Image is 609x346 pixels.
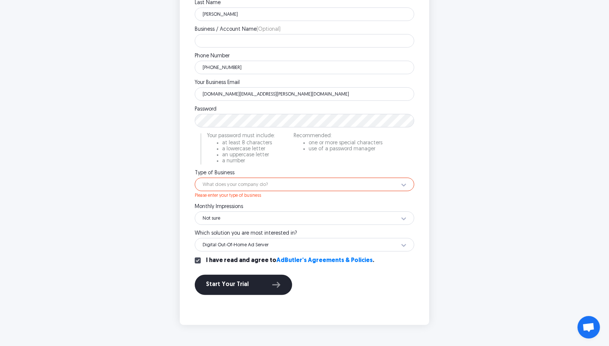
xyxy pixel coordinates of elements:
[206,258,374,264] label: I have read and agree to .
[195,275,292,295] button: Start Your Trial
[222,141,275,146] li: at least 8 characters
[222,147,275,152] li: a lowercase letter
[195,204,414,210] label: Monthly Impressions
[294,133,382,139] p: Recommended:
[222,153,275,158] li: an uppercase letter
[195,191,414,198] div: Please enter your type of business
[276,258,373,264] a: AdButler's Agreements & Policies
[578,316,600,339] div: Open chat
[195,54,414,59] label: Phone Number
[206,280,281,290] div: Start Your Trial
[195,27,414,32] label: Business / Account Name
[222,159,275,164] li: a number
[309,141,382,146] li: one or more special characters
[195,231,414,236] label: Which solution you are most interested in?
[309,147,382,152] li: use of a password manager
[195,171,414,176] label: Type of Business
[257,27,281,32] span: (Optional)
[195,0,414,6] label: Last Name
[195,80,414,85] label: Your Business Email
[195,107,414,112] label: Password
[207,133,275,139] p: Your password must include:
